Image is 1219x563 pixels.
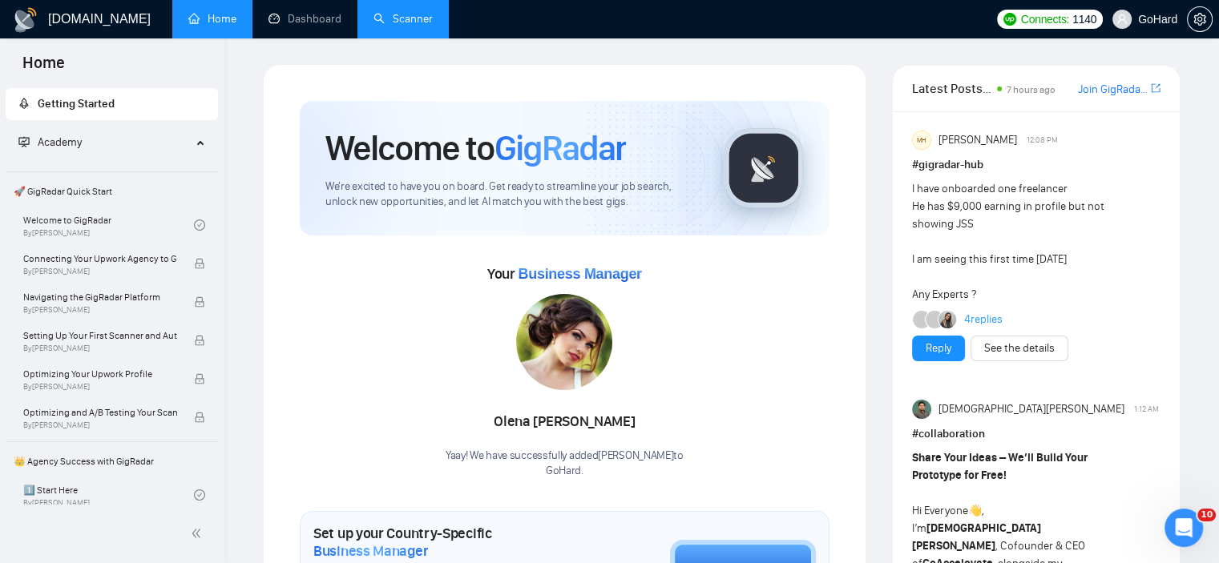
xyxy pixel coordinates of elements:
span: Academy [38,135,82,149]
span: Academy [18,135,82,149]
a: Welcome to GigRadarBy[PERSON_NAME] [23,207,194,243]
img: Mariia Heshka [938,311,956,328]
a: Join GigRadar Slack Community [1078,81,1148,99]
div: I have onboarded one freelancer He has $9,000 earning in profile but not showing JSS I am seeing ... [912,180,1111,304]
p: GoHard . [446,464,684,479]
span: Optimizing and A/B Testing Your Scanner for Better Results [23,404,177,420]
h1: Set up your Country-Specific [313,525,590,560]
span: Business Manager [518,266,641,282]
img: 1687087429251-245.jpg [516,294,612,390]
button: setting [1187,6,1213,32]
span: Connecting Your Upwork Agency to GigRadar [23,251,177,267]
h1: # gigradar-hub [912,156,1160,174]
span: 👋 [968,504,982,517]
h1: # collaboration [912,425,1160,443]
span: lock [194,373,205,384]
span: GigRadar [494,127,626,170]
div: Olena [PERSON_NAME] [446,408,684,436]
span: check-circle [194,489,205,501]
a: 1️⃣ Start HereBy[PERSON_NAME] [23,477,194,513]
h1: Welcome to [325,127,626,170]
strong: [DEMOGRAPHIC_DATA][PERSON_NAME] [912,521,1041,553]
strong: Share Your Ideas – We’ll Build Your Prototype for Free! [912,451,1088,482]
span: By [PERSON_NAME] [23,382,177,392]
span: lock [194,335,205,346]
a: See the details [984,340,1055,357]
a: setting [1187,13,1213,26]
span: Navigating the GigRadar Platform [23,289,177,305]
img: Muhammad Owais Awan [912,400,931,419]
a: 4replies [963,312,1002,328]
span: By [PERSON_NAME] [23,267,177,276]
span: Optimizing Your Upwork Profile [23,366,177,382]
a: homeHome [188,12,236,26]
span: We're excited to have you on board. Get ready to streamline your job search, unlock new opportuni... [325,179,698,210]
span: 🚀 GigRadar Quick Start [7,175,216,207]
button: See the details [971,336,1068,361]
img: logo [13,7,38,33]
span: lock [194,296,205,308]
span: check-circle [194,219,205,231]
span: setting [1188,13,1212,26]
a: Reply [926,340,951,357]
img: upwork-logo.png [1003,13,1016,26]
span: 1140 [1072,10,1096,28]
span: Your [487,265,642,283]
a: dashboardDashboard [268,12,341,26]
a: searchScanner [373,12,433,26]
span: Connects: [1021,10,1069,28]
span: By [PERSON_NAME] [23,305,177,315]
span: By [PERSON_NAME] [23,420,177,430]
span: 12:08 PM [1027,133,1058,147]
span: Setting Up Your First Scanner and Auto-Bidder [23,328,177,344]
span: 👑 Agency Success with GigRadar [7,445,216,477]
span: double-left [191,525,207,541]
a: export [1151,81,1160,96]
span: 1:12 AM [1134,402,1159,416]
span: export [1151,82,1160,95]
button: Reply [912,336,965,361]
div: Yaay! We have successfully added [PERSON_NAME] to [446,448,684,479]
span: Latest Posts from the GigRadar Community [912,78,992,99]
span: 7 hours ago [1007,84,1056,95]
span: fund-projection-screen [18,136,30,147]
span: [DEMOGRAPHIC_DATA][PERSON_NAME] [938,400,1124,418]
span: 10 [1197,509,1216,521]
span: rocket [18,98,30,109]
div: MH [913,131,930,149]
li: Getting Started [6,88,218,120]
span: lock [194,412,205,423]
img: gigradar-logo.png [724,128,804,208]
span: By [PERSON_NAME] [23,344,177,353]
span: Business Manager [313,542,428,560]
span: Home [10,51,78,85]
iframe: Intercom live chat [1165,509,1203,547]
span: lock [194,258,205,269]
span: user [1116,14,1128,25]
span: [PERSON_NAME] [938,131,1016,149]
span: Getting Started [38,97,115,111]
